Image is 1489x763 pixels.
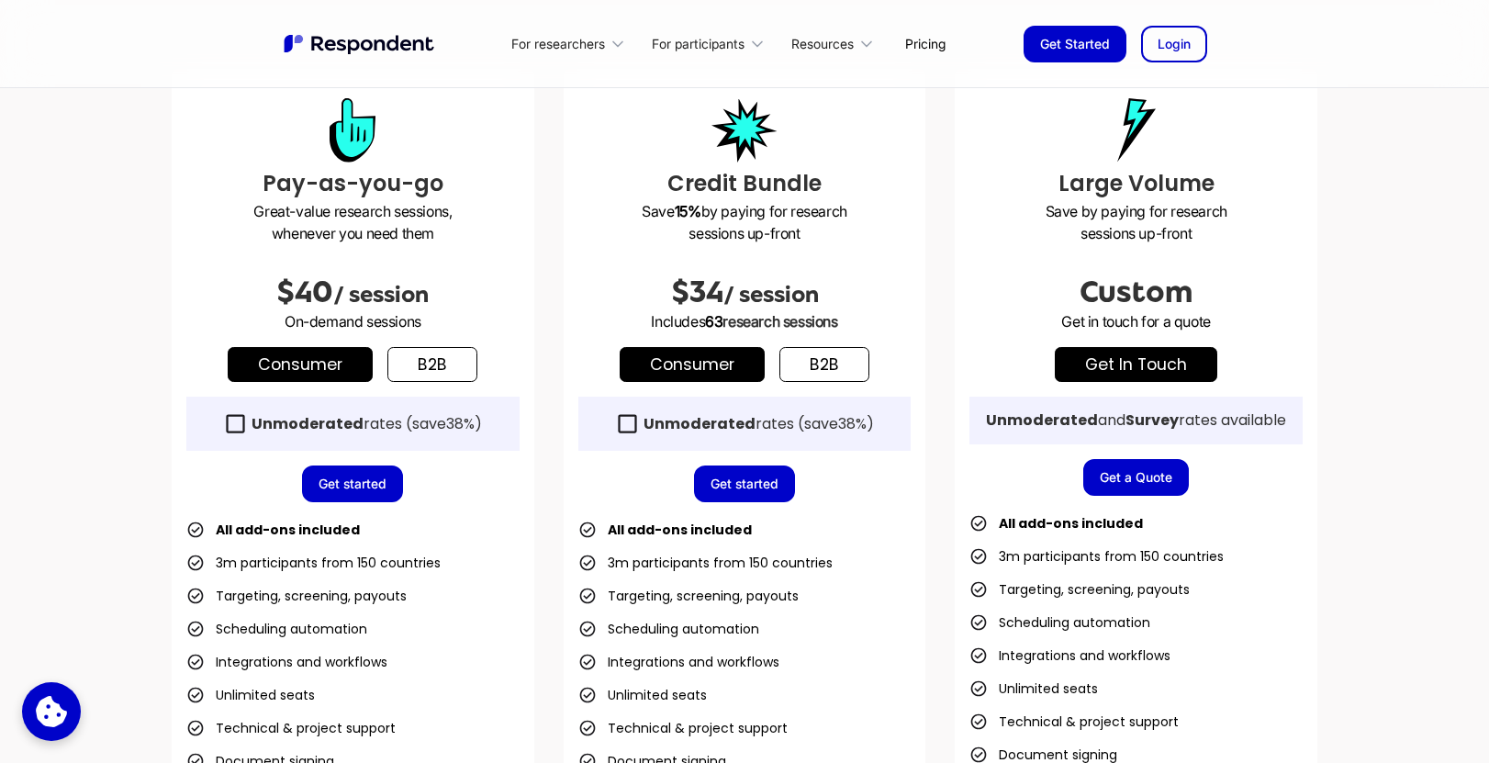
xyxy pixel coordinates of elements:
[446,413,475,434] span: 38%
[387,347,477,382] a: b2b
[578,310,912,332] p: Includes
[838,413,867,434] span: 38%
[186,550,441,576] li: 3m participants from 150 countries
[186,616,367,642] li: Scheduling automation
[642,22,781,65] div: For participants
[578,200,912,244] p: Save by paying for research sessions up-front
[501,22,642,65] div: For researchers
[252,415,482,433] div: rates (save )
[186,715,396,741] li: Technical & project support
[282,32,438,56] img: Untitled UI logotext
[578,682,707,708] li: Unlimited seats
[1024,26,1126,62] a: Get Started
[186,583,407,609] li: Targeting, screening, payouts
[608,521,752,539] strong: All add-ons included
[578,583,799,609] li: Targeting, screening, payouts
[1083,459,1189,496] a: Get a Quote
[186,167,520,200] h3: Pay-as-you-go
[644,413,756,434] strong: Unmoderated
[986,410,1098,431] strong: Unmoderated
[652,35,744,53] div: For participants
[723,282,819,308] span: / session
[186,649,387,675] li: Integrations and workflows
[969,310,1303,332] p: Get in touch for a quote
[578,616,759,642] li: Scheduling automation
[1080,275,1192,309] span: Custom
[671,275,723,309] span: $34
[578,715,788,741] li: Technical & project support
[276,275,333,309] span: $40
[578,649,779,675] li: Integrations and workflows
[1141,26,1207,62] a: Login
[252,413,364,434] strong: Unmoderated
[675,202,701,220] strong: 15%
[228,347,373,382] a: Consumer
[282,32,438,56] a: home
[890,22,960,65] a: Pricing
[969,577,1190,602] li: Targeting, screening, payouts
[1055,347,1217,382] a: get in touch
[620,347,765,382] a: Consumer
[216,521,360,539] strong: All add-ons included
[969,676,1098,701] li: Unlimited seats
[694,466,795,502] a: Get started
[779,347,869,382] a: b2b
[1125,410,1179,431] strong: Survey
[578,167,912,200] h3: Credit Bundle
[644,415,874,433] div: rates (save )
[186,200,520,244] p: Great-value research sessions, whenever you need them
[986,411,1286,430] div: and rates available
[969,200,1303,244] p: Save by paying for research sessions up-front
[999,514,1143,533] strong: All add-ons included
[186,682,315,708] li: Unlimited seats
[791,35,854,53] div: Resources
[969,167,1303,200] h3: Large Volume
[969,610,1150,635] li: Scheduling automation
[722,312,837,331] span: research sessions
[781,22,890,65] div: Resources
[186,310,520,332] p: On-demand sessions
[969,709,1179,735] li: Technical & project support
[705,312,722,331] span: 63
[302,466,403,502] a: Get started
[969,544,1224,569] li: 3m participants from 150 countries
[578,550,833,576] li: 3m participants from 150 countries
[333,282,429,308] span: / session
[969,643,1170,668] li: Integrations and workflows
[511,35,605,53] div: For researchers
